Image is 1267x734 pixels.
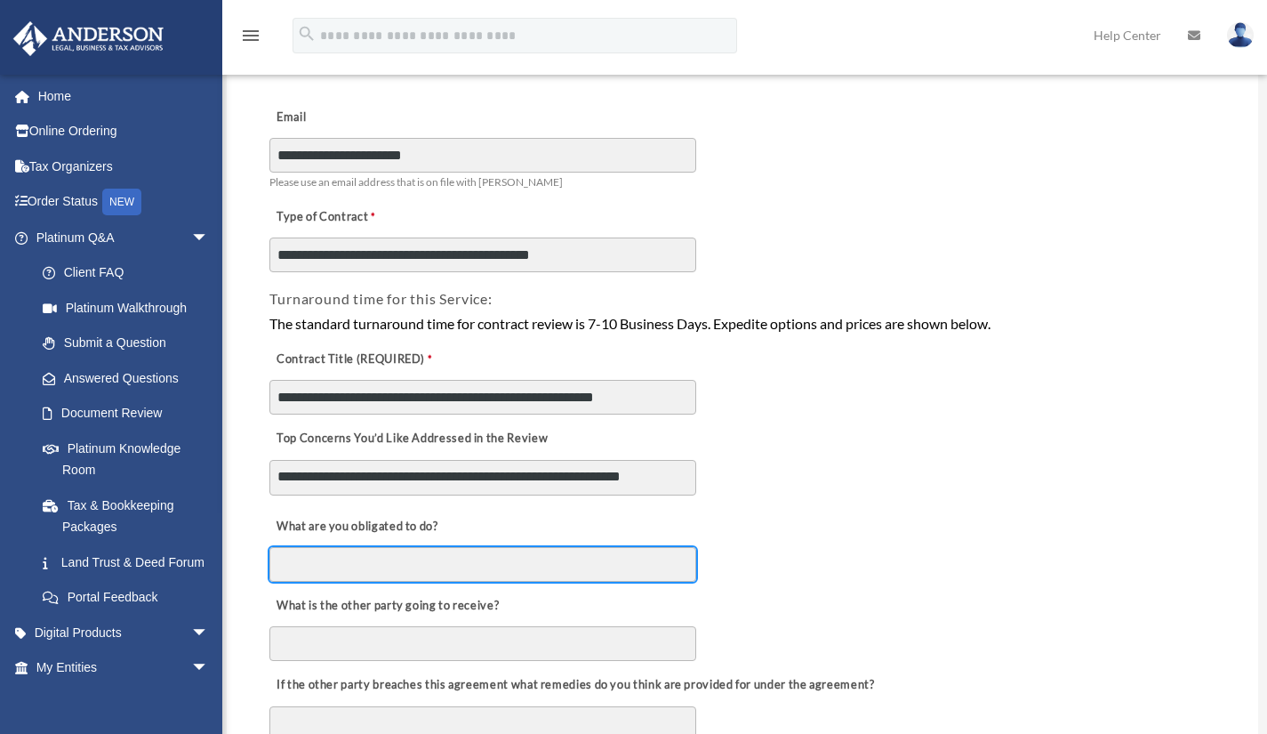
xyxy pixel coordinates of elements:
[8,21,169,56] img: Anderson Advisors Platinum Portal
[25,360,236,396] a: Answered Questions
[25,326,236,361] a: Submit a Question
[269,426,552,451] label: Top Concerns You’d Like Addressed in the Review
[269,593,503,618] label: What is the other party going to receive?
[269,514,447,539] label: What are you obligated to do?
[12,149,236,184] a: Tax Organizers
[269,175,563,189] span: Please use an email address that is on file with [PERSON_NAME]
[25,431,236,488] a: Platinum Knowledge Room
[240,25,261,46] i: menu
[269,205,447,230] label: Type of Contract
[12,184,236,221] a: Order StatusNEW
[12,615,236,650] a: Digital Productsarrow_drop_down
[1227,22,1254,48] img: User Pic
[25,488,236,544] a: Tax & Bookkeeping Packages
[297,24,317,44] i: search
[269,105,447,130] label: Email
[25,580,236,616] a: Portal Feedback
[240,31,261,46] a: menu
[25,255,236,291] a: Client FAQ
[25,544,236,580] a: Land Trust & Deed Forum
[191,615,227,651] span: arrow_drop_down
[269,290,492,307] span: Turnaround time for this Service:
[12,114,236,149] a: Online Ordering
[25,396,227,432] a: Document Review
[269,347,447,372] label: Contract Title (REQUIRED)
[25,290,236,326] a: Platinum Walkthrough
[191,650,227,687] span: arrow_drop_down
[102,189,141,215] div: NEW
[12,650,236,686] a: My Entitiesarrow_drop_down
[12,220,236,255] a: Platinum Q&Aarrow_drop_down
[269,673,878,698] label: If the other party breaches this agreement what remedies do you think are provided for under the ...
[191,220,227,256] span: arrow_drop_down
[12,78,236,114] a: Home
[269,312,1215,335] div: The standard turnaround time for contract review is 7-10 Business Days. Expedite options and pric...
